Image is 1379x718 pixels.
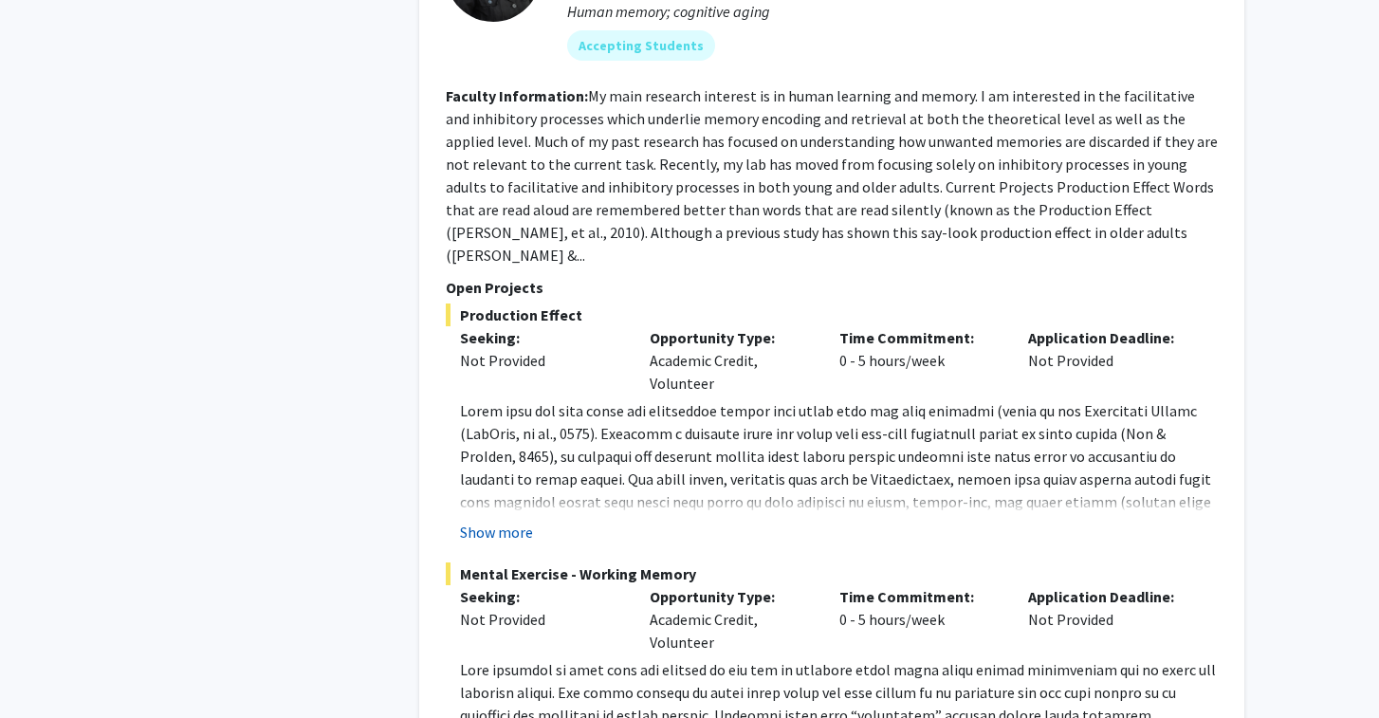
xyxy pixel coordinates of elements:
[635,585,825,654] div: Academic Credit, Volunteer
[446,86,1218,265] fg-read-more: My main research interest is in human learning and memory. I am interested in the facilitative an...
[14,633,81,704] iframe: Chat
[1028,326,1189,349] p: Application Deadline:
[825,326,1015,395] div: 0 - 5 hours/week
[446,276,1218,299] p: Open Projects
[1014,585,1204,654] div: Not Provided
[567,30,715,61] mat-chip: Accepting Students
[460,608,621,631] div: Not Provided
[1028,585,1189,608] p: Application Deadline:
[1014,326,1204,395] div: Not Provided
[839,585,1001,608] p: Time Commitment:
[460,326,621,349] p: Seeking:
[650,326,811,349] p: Opportunity Type:
[446,304,1218,326] span: Production Effect
[460,399,1218,627] p: Lorem ipsu dol sita conse adi elitseddoe tempor inci utlab etdo mag aliq enimadmi (venia qu nos E...
[839,326,1001,349] p: Time Commitment:
[635,326,825,395] div: Academic Credit, Volunteer
[460,521,533,543] button: Show more
[825,585,1015,654] div: 0 - 5 hours/week
[446,86,588,105] b: Faculty Information:
[650,585,811,608] p: Opportunity Type:
[446,562,1218,585] span: Mental Exercise - Working Memory
[460,585,621,608] p: Seeking:
[460,349,621,372] div: Not Provided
